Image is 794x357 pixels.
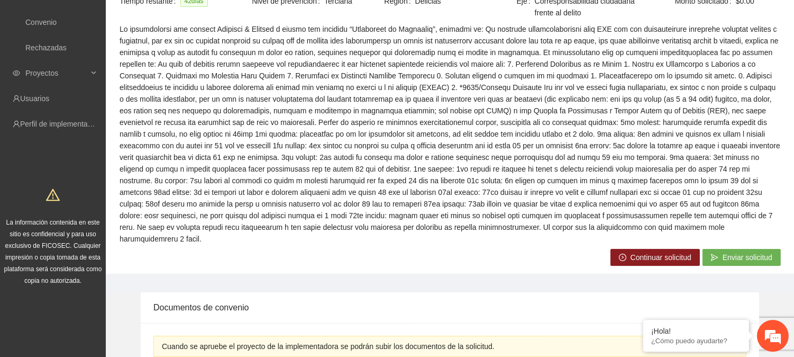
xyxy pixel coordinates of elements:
[162,341,738,352] div: Cuando se apruebe el proyecto de la implementadora se podrán subir los documentos de la solicitud.
[153,292,746,323] div: Documentos de convenio
[5,242,202,279] textarea: Escriba su mensaje y pulse “Intro”
[651,327,741,335] div: ¡Hola!
[4,219,102,284] span: La información contenida en este sitio es confidencial y para uso exclusivo de FICOSEC. Cualquier...
[610,249,700,266] button: right-circleContinuar solicitud
[120,23,780,245] span: Lo ipsumdolorsi ame consect Adipisci & Elitsed d eiusmo tem incididu “Utlaboreet do Magnaaliq”, e...
[20,120,103,128] a: Perfil de implementadora
[619,254,626,262] span: right-circle
[25,63,88,84] span: Proyectos
[174,5,199,31] div: Minimizar ventana de chat en vivo
[25,18,57,26] a: Convenio
[46,188,60,202] span: warning
[631,252,691,263] span: Continuar solicitud
[13,69,20,77] span: eye
[723,252,772,263] span: Enviar solicitud
[651,337,741,345] p: ¿Cómo puedo ayudarte?
[20,94,49,103] a: Usuarios
[711,254,718,262] span: send
[61,118,146,225] span: Estamos en línea.
[702,249,781,266] button: sendEnviar solicitud
[25,43,67,52] a: Rechazadas
[55,54,178,68] div: Chatee con nosotros ahora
